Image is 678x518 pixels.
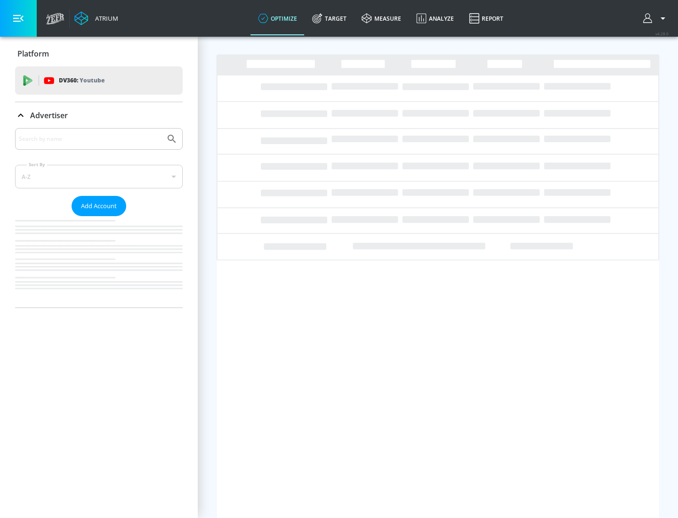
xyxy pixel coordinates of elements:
a: Report [461,1,511,35]
div: Advertiser [15,102,183,129]
div: Advertiser [15,128,183,308]
input: Search by name [19,133,161,145]
span: Add Account [81,201,117,211]
button: Add Account [72,196,126,216]
a: Analyze [409,1,461,35]
span: v 4.28.0 [655,31,669,36]
nav: list of Advertiser [15,216,183,308]
p: Advertiser [30,110,68,121]
p: Youtube [80,75,105,85]
a: optimize [250,1,305,35]
div: DV360: Youtube [15,66,183,95]
label: Sort By [27,162,47,168]
a: measure [354,1,409,35]
div: Atrium [91,14,118,23]
div: Platform [15,40,183,67]
p: DV360: [59,75,105,86]
p: Platform [17,49,49,59]
a: Target [305,1,354,35]
div: A-Z [15,165,183,188]
a: Atrium [74,11,118,25]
